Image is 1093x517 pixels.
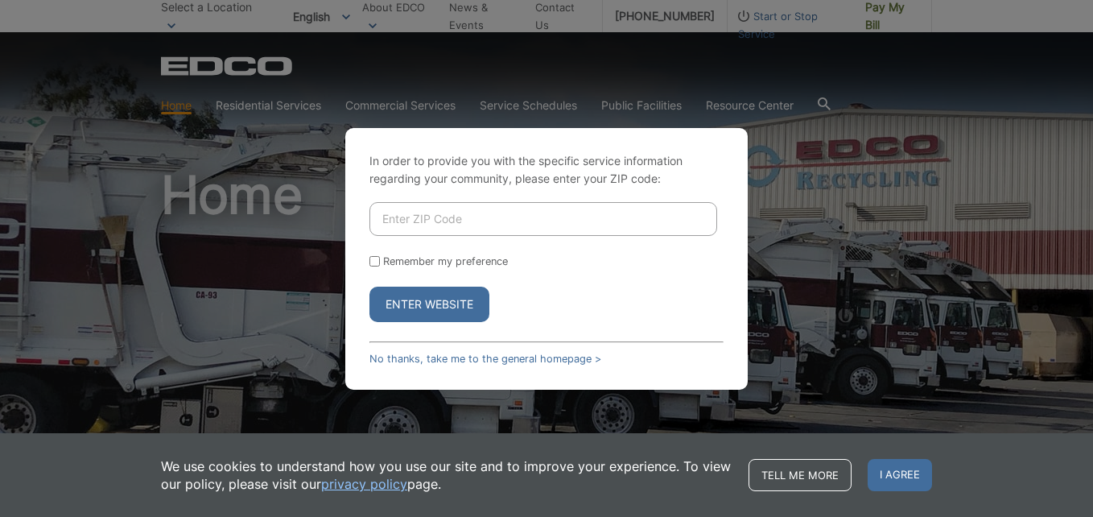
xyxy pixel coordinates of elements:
a: No thanks, take me to the general homepage > [369,353,601,365]
input: Enter ZIP Code [369,202,717,236]
p: In order to provide you with the specific service information regarding your community, please en... [369,152,724,188]
a: Tell me more [749,459,852,491]
button: Enter Website [369,287,489,322]
a: privacy policy [321,475,407,493]
p: We use cookies to understand how you use our site and to improve your experience. To view our pol... [161,457,732,493]
span: I agree [868,459,932,491]
label: Remember my preference [383,255,508,267]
